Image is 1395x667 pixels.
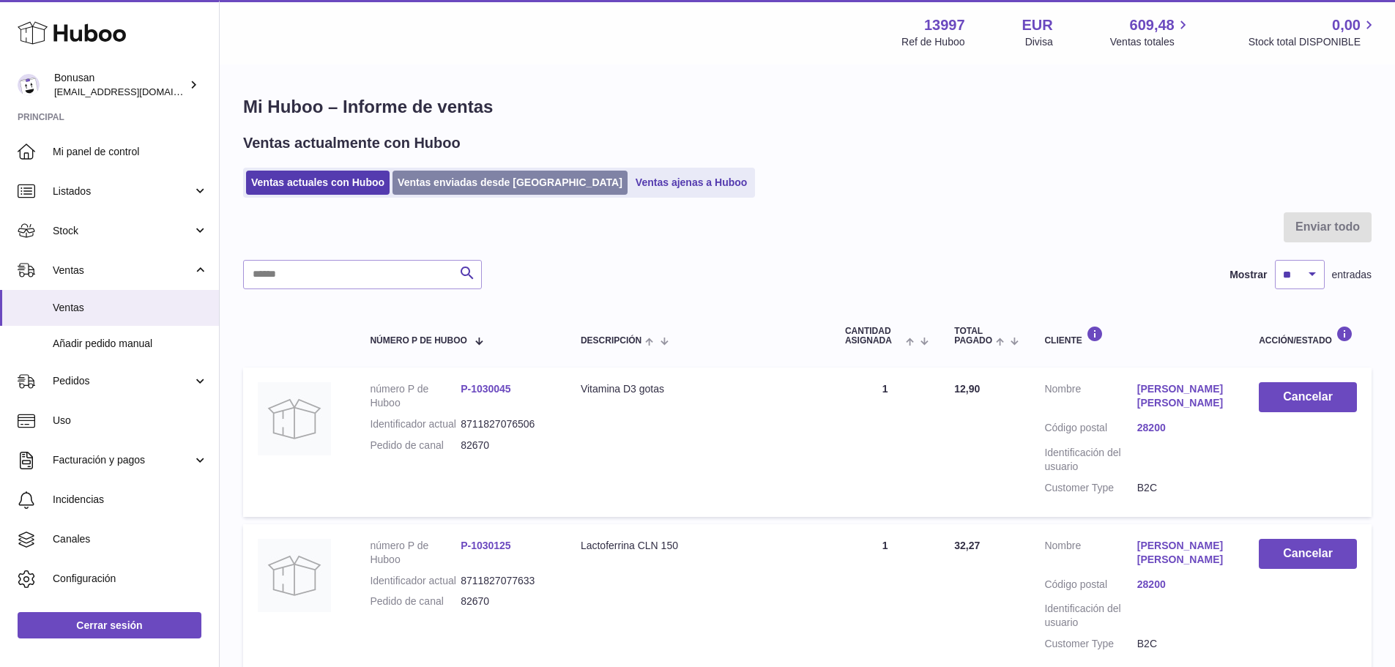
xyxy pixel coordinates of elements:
[954,383,980,395] span: 12,90
[1130,15,1175,35] span: 609,48
[370,336,466,346] span: número P de Huboo
[53,572,208,586] span: Configuración
[1110,35,1191,49] span: Ventas totales
[53,224,193,238] span: Stock
[53,185,193,198] span: Listados
[53,493,208,507] span: Incidencias
[53,145,208,159] span: Mi panel de control
[924,15,965,35] strong: 13997
[1137,539,1230,567] a: [PERSON_NAME] [PERSON_NAME]
[1259,382,1357,412] button: Cancelar
[581,539,816,553] div: Lactoferrina CLN 150
[1044,602,1137,630] dt: Identificación del usuario
[901,35,964,49] div: Ref de Huboo
[954,327,992,346] span: Total pagado
[53,337,208,351] span: Añadir pedido manual
[1022,15,1053,35] strong: EUR
[1259,539,1357,569] button: Cancelar
[1259,326,1357,346] div: Acción/Estado
[1332,268,1372,282] span: entradas
[243,133,461,153] h2: Ventas actualmente con Huboo
[246,171,390,195] a: Ventas actuales con Huboo
[461,595,551,608] dd: 82670
[461,540,511,551] a: P-1030125
[393,171,628,195] a: Ventas enviadas desde [GEOGRAPHIC_DATA]
[630,171,753,195] a: Ventas ajenas a Huboo
[54,86,215,97] span: [EMAIL_ADDRESS][DOMAIN_NAME]
[461,439,551,452] dd: 82670
[461,417,551,431] dd: 8711827076506
[243,95,1372,119] h1: Mi Huboo – Informe de ventas
[581,382,816,396] div: Vitamina D3 gotas
[1025,35,1053,49] div: Divisa
[53,301,208,315] span: Ventas
[1230,268,1267,282] label: Mostrar
[370,439,461,452] dt: Pedido de canal
[53,414,208,428] span: Uso
[1137,421,1230,435] a: 28200
[1044,637,1137,651] dt: Customer Type
[581,336,641,346] span: Descripción
[1044,446,1137,474] dt: Identificación del usuario
[370,539,461,567] dt: número P de Huboo
[370,574,461,588] dt: Identificador actual
[1044,421,1137,439] dt: Código postal
[1137,382,1230,410] a: [PERSON_NAME] [PERSON_NAME]
[1110,15,1191,49] a: 609,48 Ventas totales
[1137,481,1230,495] dd: B2C
[1137,578,1230,592] a: 28200
[1249,35,1377,49] span: Stock total DISPONIBLE
[1044,481,1137,495] dt: Customer Type
[54,71,186,99] div: Bonusan
[1137,637,1230,651] dd: B2C
[258,382,331,455] img: no-photo.jpg
[258,539,331,612] img: no-photo.jpg
[53,374,193,388] span: Pedidos
[18,612,201,638] a: Cerrar sesión
[1044,326,1230,346] div: Cliente
[53,264,193,277] span: Ventas
[1044,382,1137,414] dt: Nombre
[18,74,40,96] img: info@bonusan.es
[1044,578,1137,595] dt: Código postal
[370,417,461,431] dt: Identificador actual
[1332,15,1361,35] span: 0,00
[845,327,902,346] span: Cantidad ASIGNADA
[370,595,461,608] dt: Pedido de canal
[461,574,551,588] dd: 8711827077633
[1249,15,1377,49] a: 0,00 Stock total DISPONIBLE
[53,532,208,546] span: Canales
[461,383,511,395] a: P-1030045
[370,382,461,410] dt: número P de Huboo
[1044,539,1137,570] dt: Nombre
[53,453,193,467] span: Facturación y pagos
[830,368,940,516] td: 1
[954,540,980,551] span: 32,27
